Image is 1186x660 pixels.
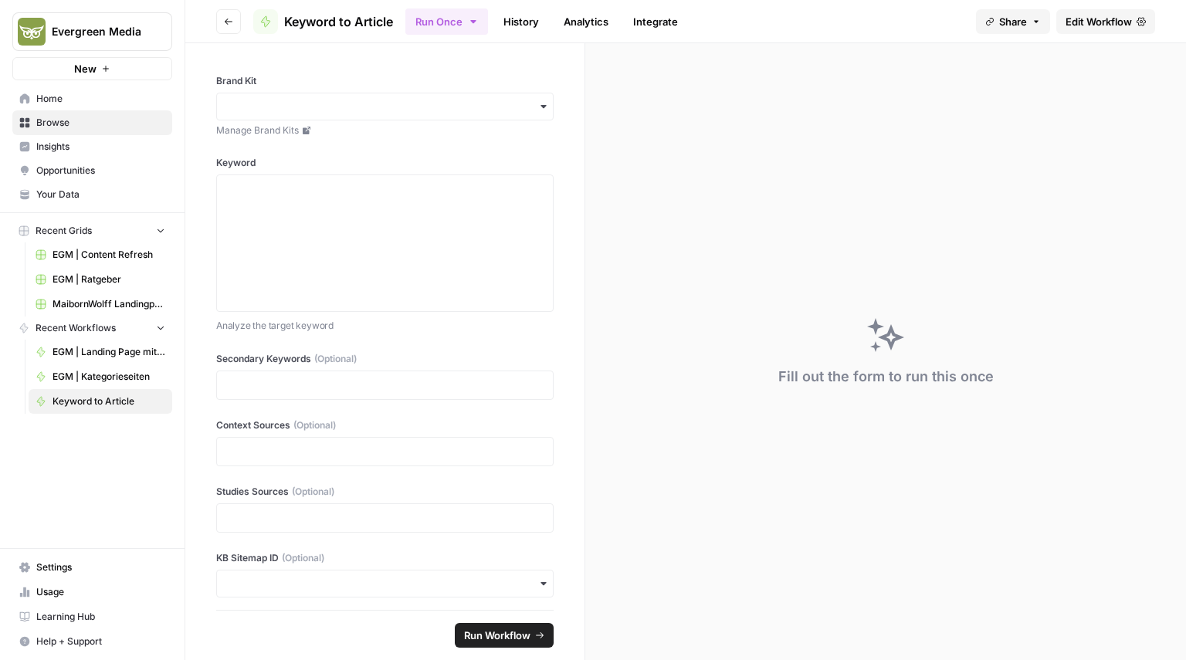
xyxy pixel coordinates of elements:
[29,242,172,267] a: EGM | Content Refresh
[216,124,554,137] a: Manage Brand Kits
[53,394,165,408] span: Keyword to Article
[1066,14,1132,29] span: Edit Workflow
[29,340,172,364] a: EGM | Landing Page mit bestehender Struktur
[12,158,172,183] a: Opportunities
[976,9,1050,34] button: Share
[52,24,145,39] span: Evergreen Media
[1056,9,1155,34] a: Edit Workflow
[12,86,172,111] a: Home
[624,9,687,34] a: Integrate
[36,188,165,201] span: Your Data
[12,604,172,629] a: Learning Hub
[12,12,172,51] button: Workspace: Evergreen Media
[293,418,336,432] span: (Optional)
[29,364,172,389] a: EGM | Kategorieseiten
[778,366,994,388] div: Fill out the form to run this once
[18,18,46,46] img: Evergreen Media Logo
[36,224,92,238] span: Recent Grids
[216,418,554,432] label: Context Sources
[53,370,165,384] span: EGM | Kategorieseiten
[53,248,165,262] span: EGM | Content Refresh
[216,485,554,499] label: Studies Sources
[12,134,172,159] a: Insights
[284,12,393,31] span: Keyword to Article
[12,555,172,580] a: Settings
[314,352,357,366] span: (Optional)
[292,485,334,499] span: (Optional)
[12,110,172,135] a: Browse
[36,585,165,599] span: Usage
[29,267,172,292] a: EGM | Ratgeber
[455,623,554,648] button: Run Workflow
[12,316,172,340] button: Recent Workflows
[53,297,165,311] span: MaibornWolff Landingpages
[36,140,165,154] span: Insights
[12,57,172,80] button: New
[36,92,165,106] span: Home
[216,318,554,333] p: Analyze the target keyword
[36,164,165,178] span: Opportunities
[216,156,554,170] label: Keyword
[216,551,554,565] label: KB Sitemap ID
[36,610,165,624] span: Learning Hub
[29,389,172,414] a: Keyword to Article
[253,9,393,34] a: Keyword to Article
[12,219,172,242] button: Recent Grids
[494,9,548,34] a: History
[999,14,1027,29] span: Share
[12,629,172,654] button: Help + Support
[74,61,97,76] span: New
[53,345,165,359] span: EGM | Landing Page mit bestehender Struktur
[216,352,554,366] label: Secondary Keywords
[36,116,165,130] span: Browse
[29,292,172,316] a: MaibornWolff Landingpages
[12,580,172,604] a: Usage
[36,560,165,574] span: Settings
[405,8,488,35] button: Run Once
[36,635,165,648] span: Help + Support
[216,74,554,88] label: Brand Kit
[464,628,530,643] span: Run Workflow
[53,272,165,286] span: EGM | Ratgeber
[36,321,116,335] span: Recent Workflows
[12,182,172,207] a: Your Data
[554,9,618,34] a: Analytics
[282,551,324,565] span: (Optional)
